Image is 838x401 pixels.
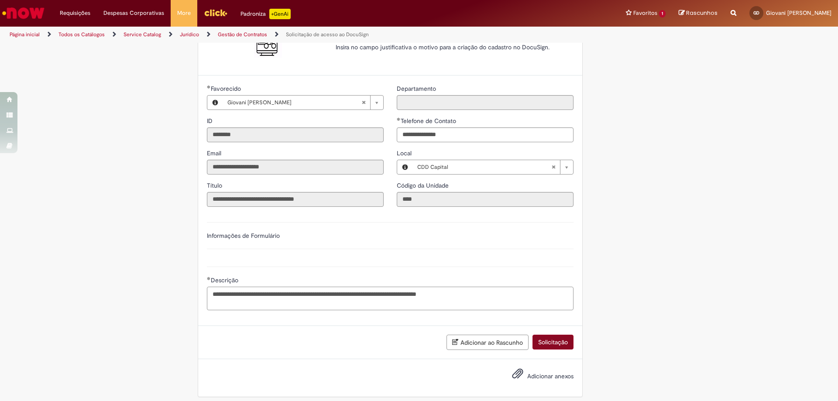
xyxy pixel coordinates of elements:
[207,287,574,310] textarea: Descrição
[446,335,529,350] button: Adicionar ao Rascunho
[254,30,282,58] img: Solicitação de acesso ao DocuSign
[357,96,370,110] abbr: Limpar campo Favorecido
[397,160,413,174] button: Local, Visualizar este registro CDD Capital
[240,9,291,19] div: Padroniza
[397,84,438,93] label: Somente leitura - Departamento
[336,43,567,51] p: Insira no campo justificativa o motivo para a criação do cadastro no DocuSign.
[58,31,105,38] a: Todos os Catálogos
[211,276,240,284] span: Descrição
[7,27,552,43] ul: Trilhas de página
[286,31,369,38] a: Solicitação de acesso ao DocuSign
[207,181,224,190] label: Somente leitura - Título
[207,117,214,125] span: Somente leitura - ID
[633,9,657,17] span: Favoritos
[218,31,267,38] a: Gestão de Contratos
[207,160,384,175] input: Email
[10,31,40,38] a: Página inicial
[207,149,223,158] label: Somente leitura - Email
[401,117,458,125] span: Telefone de Contato
[207,182,224,189] span: Somente leitura - Título
[397,117,401,121] span: Obrigatório Preenchido
[397,95,574,110] input: Departamento
[510,366,525,386] button: Adicionar anexos
[753,10,759,16] span: GD
[532,335,574,350] button: Solicitação
[207,232,280,240] label: Informações de Formulário
[413,160,573,174] a: CDD CapitalLimpar campo Local
[60,9,90,17] span: Requisições
[177,9,191,17] span: More
[527,372,574,380] span: Adicionar anexos
[204,6,227,19] img: click_logo_yellow_360x200.png
[766,9,831,17] span: Giovani [PERSON_NAME]
[686,9,718,17] span: Rascunhos
[679,9,718,17] a: Rascunhos
[397,181,450,190] label: Somente leitura - Código da Unidade
[547,160,560,174] abbr: Limpar campo Local
[207,277,211,280] span: Obrigatório Preenchido
[397,149,413,157] span: Local
[103,9,164,17] span: Despesas Corporativas
[124,31,161,38] a: Service Catalog
[417,160,551,174] span: CDD Capital
[223,96,383,110] a: Giovani [PERSON_NAME]Limpar campo Favorecido
[207,85,211,89] span: Obrigatório Preenchido
[397,127,574,142] input: Telefone de Contato
[211,85,243,93] span: Necessários - Favorecido
[659,10,666,17] span: 1
[397,85,438,93] span: Somente leitura - Departamento
[207,192,384,207] input: Título
[227,96,361,110] span: Giovani [PERSON_NAME]
[180,31,199,38] a: Jurídico
[1,4,46,22] img: ServiceNow
[397,182,450,189] span: Somente leitura - Código da Unidade
[207,117,214,125] label: Somente leitura - ID
[397,192,574,207] input: Código da Unidade
[269,9,291,19] p: +GenAi
[207,127,384,142] input: ID
[207,96,223,110] button: Favorecido, Visualizar este registro Giovani Luiz Rossi Damiani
